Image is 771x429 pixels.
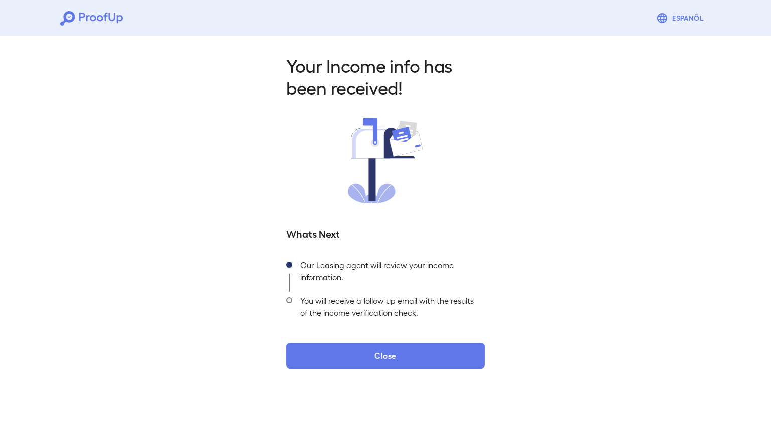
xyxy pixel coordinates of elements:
img: received.svg [348,118,423,203]
h2: Your Income info has been received! [286,54,485,98]
button: Espanõl [652,8,711,28]
div: You will receive a follow up email with the results of the income verification check. [292,292,485,327]
h5: Whats Next [286,226,485,240]
div: Our Leasing agent will review your income information. [292,256,485,292]
button: Close [286,343,485,369]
